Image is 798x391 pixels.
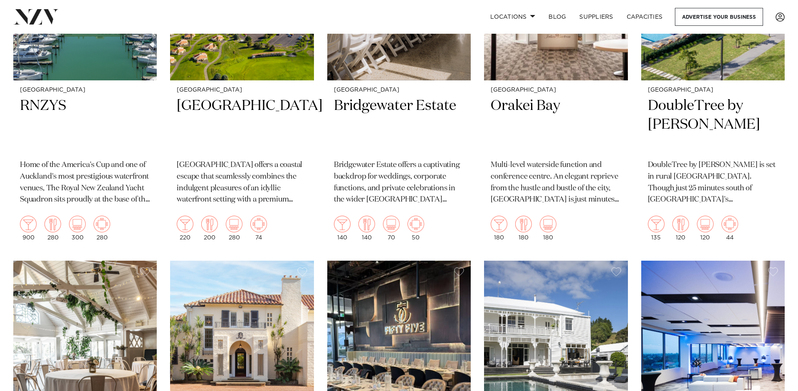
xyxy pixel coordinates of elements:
[20,87,150,93] small: [GEOGRAPHIC_DATA]
[721,216,738,232] img: meeting.png
[44,216,61,241] div: 280
[672,216,689,241] div: 120
[697,216,714,241] div: 120
[20,216,37,241] div: 900
[491,159,621,206] p: Multi-level waterside function and conference centre. An elegant reprieve from the hustle and bus...
[334,216,351,241] div: 140
[648,159,778,206] p: DoubleTree by [PERSON_NAME] is set in rural [GEOGRAPHIC_DATA]. Though just 25 minutes south of [G...
[250,216,267,241] div: 74
[201,216,218,241] div: 200
[491,216,507,241] div: 180
[697,216,714,232] img: theatre.png
[358,216,375,241] div: 140
[491,97,621,153] h2: Orakei Bay
[648,97,778,153] h2: DoubleTree by [PERSON_NAME]
[648,216,665,232] img: cocktail.png
[94,216,110,232] img: meeting.png
[484,8,542,26] a: Locations
[177,159,307,206] p: [GEOGRAPHIC_DATA] offers a coastal escape that seamlessly combines the indulgent pleasures of an ...
[672,216,689,232] img: dining.png
[177,87,307,93] small: [GEOGRAPHIC_DATA]
[540,216,556,232] img: theatre.png
[408,216,424,241] div: 50
[334,97,464,153] h2: Bridgewater Estate
[334,159,464,206] p: Bridgewater Estate offers a captivating backdrop for weddings, corporate functions, and private c...
[408,216,424,232] img: meeting.png
[226,216,242,241] div: 280
[177,216,193,232] img: cocktail.png
[648,216,665,241] div: 135
[675,8,763,26] a: Advertise your business
[540,216,556,241] div: 180
[334,87,464,93] small: [GEOGRAPHIC_DATA]
[573,8,620,26] a: SUPPLIERS
[20,216,37,232] img: cocktail.png
[491,87,621,93] small: [GEOGRAPHIC_DATA]
[20,97,150,153] h2: RNZYS
[721,216,738,241] div: 44
[13,9,59,24] img: nzv-logo.png
[383,216,400,232] img: theatre.png
[250,216,267,232] img: meeting.png
[542,8,573,26] a: BLOG
[69,216,86,232] img: theatre.png
[383,216,400,241] div: 70
[515,216,532,232] img: dining.png
[44,216,61,232] img: dining.png
[177,216,193,241] div: 220
[20,159,150,206] p: Home of the America's Cup and one of Auckland's most prestigious waterfront venues, The Royal New...
[358,216,375,232] img: dining.png
[177,97,307,153] h2: [GEOGRAPHIC_DATA]
[491,216,507,232] img: cocktail.png
[226,216,242,232] img: theatre.png
[334,216,351,232] img: cocktail.png
[515,216,532,241] div: 180
[94,216,110,241] div: 280
[69,216,86,241] div: 300
[648,87,778,93] small: [GEOGRAPHIC_DATA]
[620,8,670,26] a: Capacities
[201,216,218,232] img: dining.png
